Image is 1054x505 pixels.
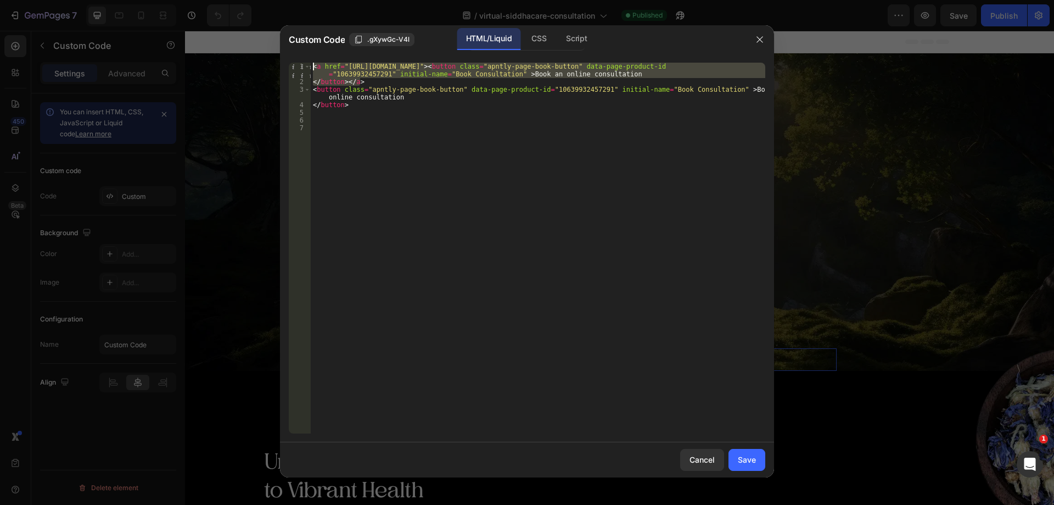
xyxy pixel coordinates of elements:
div: Cancel [689,454,715,465]
p: Personalized Ayurvedic care from world-renowned doctors-accessible from the comfort of your home. [218,181,651,208]
h1: Wherever You Are [217,131,652,158]
span: .gXywGc-V4l [367,35,410,45]
iframe: Intercom live chat [1017,451,1043,478]
button: Save [728,449,765,471]
div: 3 [289,86,311,101]
span: 1 [1039,435,1048,443]
div: 4 [289,101,311,109]
div: 5 [289,109,311,116]
span: Custom Code [289,33,345,46]
div: 2 [289,78,311,86]
div: 1 [289,63,311,78]
div: Save [738,454,756,465]
button: Book an online consultation [353,318,517,340]
div: Script [557,28,596,50]
div: HTML/Liquid [457,28,520,50]
button: .gXywGc-V4l [349,33,414,46]
h1: Transformative Healing [217,77,652,131]
div: 6 [289,116,311,124]
div: Custom Code [231,302,278,312]
div: 7 [289,124,311,132]
div: CSS [523,28,555,50]
h1: Unlock Ancient Secrets to Vibrant Health [78,415,792,474]
button: Cancel [680,449,724,471]
img: gempages_522458741719696139-9027dd62-610f-40d7-909d-23f4664cc981.webp [790,318,869,498]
